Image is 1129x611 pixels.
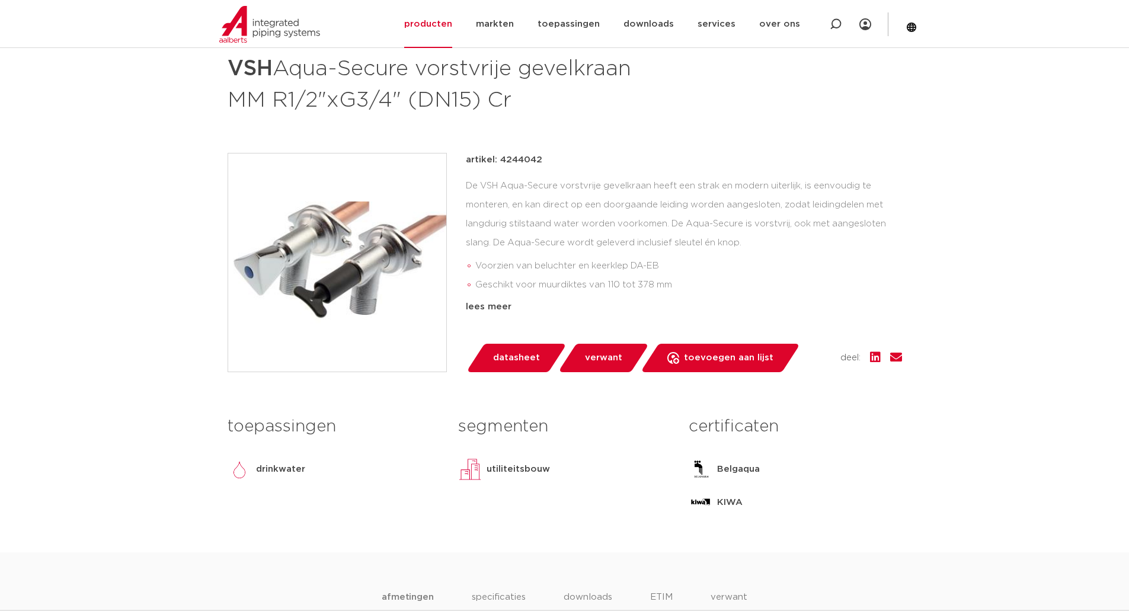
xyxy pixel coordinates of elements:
li: Voorzien van beluchter en keerklep DA-EB [475,257,902,276]
h3: toepassingen [228,415,440,439]
span: toevoegen aan lijst [684,348,773,367]
div: De VSH Aqua-Secure vorstvrije gevelkraan heeft een strak en modern uiterlijk, is eenvoudig te mon... [466,177,902,295]
p: drinkwater [256,462,305,476]
a: verwant [558,344,649,372]
p: utiliteitsbouw [487,462,550,476]
span: verwant [585,348,622,367]
span: datasheet [493,348,540,367]
img: utiliteitsbouw [458,458,482,481]
p: artikel: 4244042 [466,153,542,167]
a: datasheet [466,344,567,372]
img: Product Image for VSH Aqua-Secure vorstvrije gevelkraan MM R1/2"xG3/4" (DN15) Cr [228,153,446,372]
span: deel: [840,351,861,365]
h3: certificaten [689,415,901,439]
li: Geschikt voor muurdiktes van 110 tot 378 mm [475,276,902,295]
strong: VSH [228,58,273,79]
h3: segmenten [458,415,671,439]
img: drinkwater [228,458,251,481]
img: Belgaqua [689,458,712,481]
div: lees meer [466,300,902,314]
p: KIWA [717,495,743,510]
h1: Aqua-Secure vorstvrije gevelkraan MM R1/2"xG3/4" (DN15) Cr [228,51,673,115]
img: KIWA [689,491,712,514]
p: Belgaqua [717,462,760,476]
